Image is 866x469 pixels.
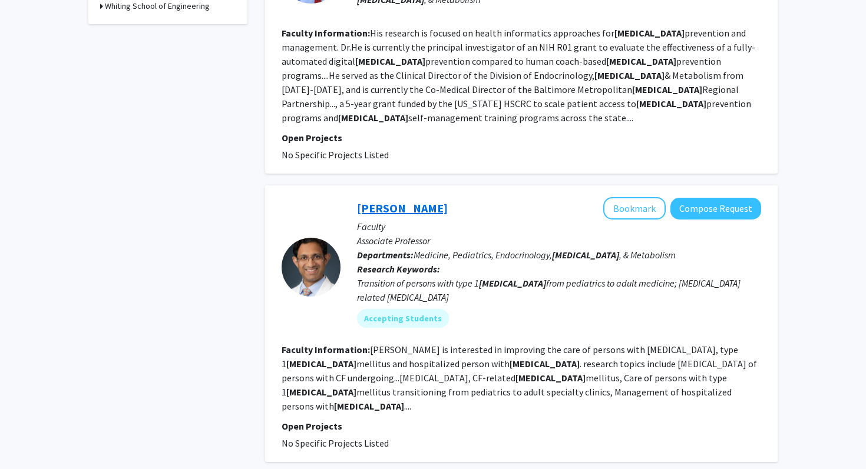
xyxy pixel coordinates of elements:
fg-read-more: [PERSON_NAME] is interested in improving the care of persons with [MEDICAL_DATA], type 1 mellitus... [282,344,757,412]
b: [MEDICAL_DATA] [286,386,356,398]
span: No Specific Projects Listed [282,149,389,161]
span: Medicine, Pediatrics, Endocrinology, , & Metabolism [414,249,676,261]
p: Associate Professor [357,234,761,248]
b: [MEDICAL_DATA] [334,400,404,412]
b: [MEDICAL_DATA] [632,84,702,95]
b: [MEDICAL_DATA] [636,98,706,109]
b: Departments: [357,249,414,261]
b: Research Keywords: [357,263,440,275]
span: No Specific Projects Listed [282,437,389,449]
b: [MEDICAL_DATA] [510,358,580,370]
p: Open Projects [282,419,761,433]
b: [MEDICAL_DATA] [606,55,676,67]
p: Open Projects [282,131,761,145]
b: [MEDICAL_DATA] [614,27,685,39]
b: [MEDICAL_DATA] [594,69,665,81]
b: [MEDICAL_DATA] [515,372,586,384]
iframe: Chat [9,416,50,460]
b: [MEDICAL_DATA] [355,55,425,67]
b: Faculty Information: [282,344,370,355]
a: [PERSON_NAME] [357,201,448,215]
div: Transition of persons with type 1 from pediatrics to adult medicine; [MEDICAL_DATA] related [MEDI... [357,276,761,304]
b: [MEDICAL_DATA] [552,249,619,261]
b: [MEDICAL_DATA] [286,358,356,370]
mat-chip: Accepting Students [357,309,449,328]
b: [MEDICAL_DATA] [479,277,546,289]
b: [MEDICAL_DATA] [338,112,408,124]
fg-read-more: His research is focused on health informatics approaches for prevention and management. Dr.He is ... [282,27,755,124]
button: Compose Request to Aniket Sidhaye [670,198,761,219]
button: Add Aniket Sidhaye to Bookmarks [603,197,666,219]
b: Faculty Information: [282,27,370,39]
p: Faculty [357,219,761,234]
